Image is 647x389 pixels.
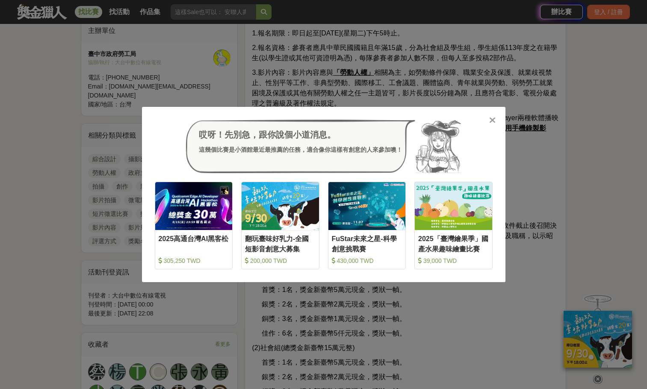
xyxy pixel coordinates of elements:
[159,234,229,253] div: 2025高通台灣AI黑客松
[245,234,316,253] div: 翻玩臺味好乳力-全國短影音創意大募集
[241,182,319,269] a: Cover Image翻玩臺味好乳力-全國短影音創意大募集 200,000 TWD
[415,120,461,174] img: Avatar
[199,145,402,154] div: 這幾個比賽是小酒館最近最推薦的任務，適合像你這樣有創意的人來參加噢！
[155,182,233,269] a: Cover Image2025高通台灣AI黑客松 305,250 TWD
[415,182,492,230] img: Cover Image
[242,182,319,230] img: Cover Image
[332,234,402,253] div: FuStar未來之星-科學創意挑戰賽
[418,256,489,265] div: 39,000 TWD
[199,128,402,141] div: 哎呀！先別急，跟你說個小道消息。
[159,256,229,265] div: 305,250 TWD
[328,182,406,269] a: Cover ImageFuStar未來之星-科學創意挑戰賽 430,000 TWD
[155,182,233,230] img: Cover Image
[245,256,316,265] div: 200,000 TWD
[418,234,489,253] div: 2025「臺灣繪果季」國產水果趣味繪畫比賽
[328,182,406,230] img: Cover Image
[332,256,402,265] div: 430,000 TWD
[414,182,493,269] a: Cover Image2025「臺灣繪果季」國產水果趣味繪畫比賽 39,000 TWD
